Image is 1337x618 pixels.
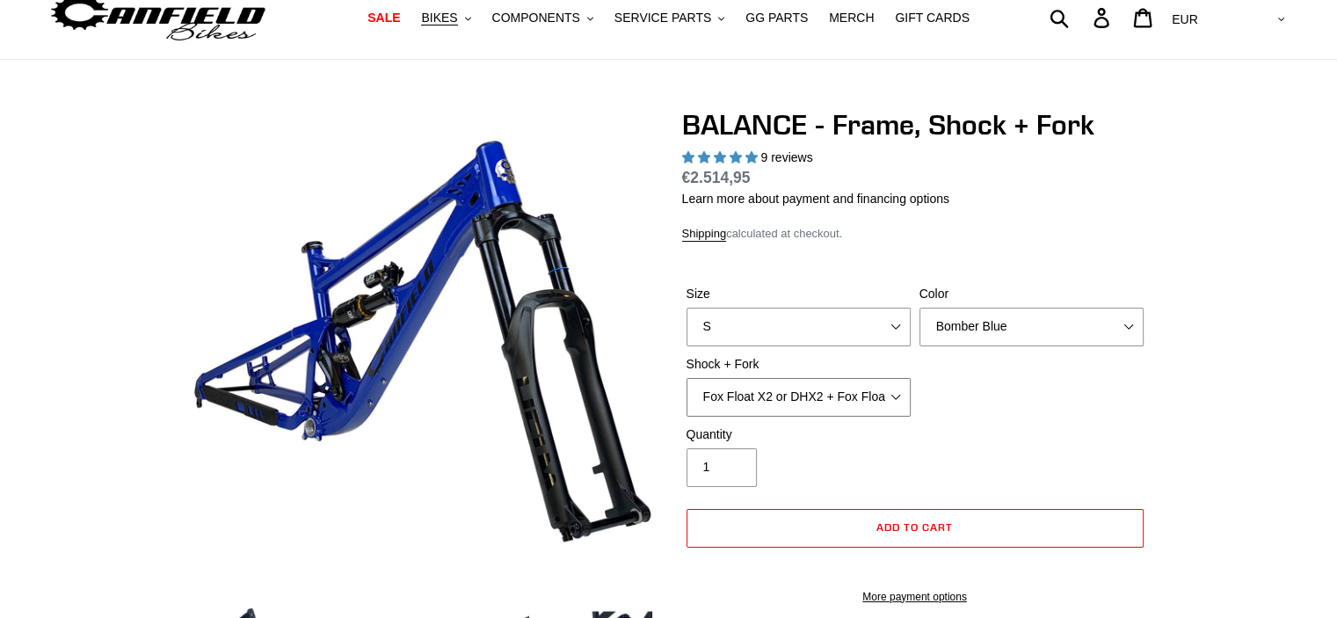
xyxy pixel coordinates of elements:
[687,285,911,303] label: Size
[682,108,1148,142] h1: BALANCE - Frame, Shock + Fork
[745,11,808,25] span: GG PARTS
[760,150,812,164] span: 9 reviews
[682,169,751,186] span: €2.514,95
[412,6,479,30] button: BIKES
[820,6,883,30] a: MERCH
[687,355,911,374] label: Shock + Fork
[682,225,1148,243] div: calculated at checkout.
[687,425,911,444] label: Quantity
[682,150,761,164] span: 5.00 stars
[829,11,874,25] span: MERCH
[367,11,400,25] span: SALE
[359,6,409,30] a: SALE
[886,6,978,30] a: GIFT CARDS
[687,509,1144,548] button: Add to cart
[606,6,733,30] button: SERVICE PARTS
[421,11,457,25] span: BIKES
[687,589,1144,605] a: More payment options
[919,285,1144,303] label: Color
[737,6,817,30] a: GG PARTS
[483,6,602,30] button: COMPONENTS
[492,11,580,25] span: COMPONENTS
[876,520,953,534] span: Add to cart
[682,227,727,242] a: Shipping
[614,11,711,25] span: SERVICE PARTS
[682,192,949,206] a: Learn more about payment and financing options
[895,11,970,25] span: GIFT CARDS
